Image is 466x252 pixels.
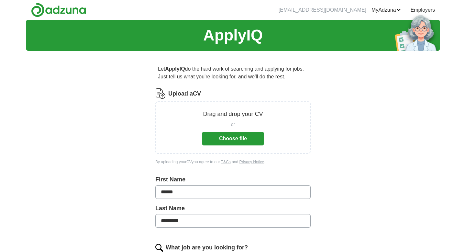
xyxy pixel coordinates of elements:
[166,243,248,252] label: What job are you looking for?
[372,6,401,14] a: MyAdzuna
[231,121,235,128] span: or
[155,159,311,165] div: By uploading your CV you agree to our and .
[155,244,163,252] img: search.png
[202,132,264,145] button: Choose file
[155,175,311,184] label: First Name
[203,110,263,119] p: Drag and drop your CV
[279,6,366,14] li: [EMAIL_ADDRESS][DOMAIN_NAME]
[155,88,166,99] img: CV Icon
[410,6,435,14] a: Employers
[203,24,263,47] h1: ApplyIQ
[155,204,311,213] label: Last Name
[221,160,231,164] a: T&Cs
[168,89,201,98] label: Upload a CV
[31,3,86,17] img: Adzuna logo
[239,160,264,164] a: Privacy Notice
[165,66,185,72] strong: ApplyIQ
[155,63,311,83] p: Let do the hard work of searching and applying for jobs. Just tell us what you're looking for, an...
